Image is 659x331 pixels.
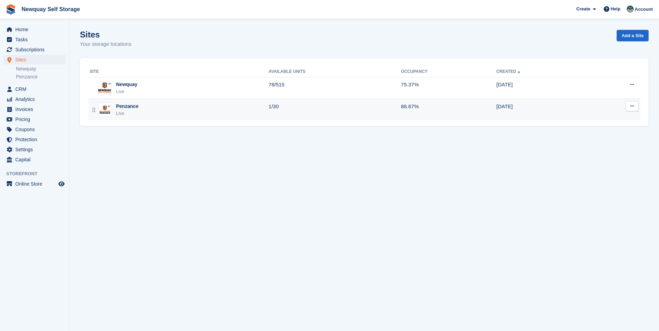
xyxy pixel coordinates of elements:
[269,77,401,99] td: 78/515
[98,105,112,115] img: Image of Penzance site
[15,179,57,189] span: Online Store
[3,84,66,94] a: menu
[269,99,401,120] td: 1/30
[3,45,66,54] a: menu
[635,6,653,13] span: Account
[116,110,139,117] div: Live
[617,30,649,41] a: Add a Site
[3,135,66,144] a: menu
[611,6,620,12] span: Help
[19,3,83,15] a: Newquay Self Storage
[3,25,66,34] a: menu
[15,35,57,44] span: Tasks
[15,84,57,94] span: CRM
[3,55,66,65] a: menu
[496,69,522,74] a: Created
[15,135,57,144] span: Protection
[16,74,66,80] a: Penzance
[15,114,57,124] span: Pricing
[401,66,496,77] th: Occupancy
[116,88,137,95] div: Live
[57,180,66,188] a: Preview store
[3,94,66,104] a: menu
[15,25,57,34] span: Home
[496,77,588,99] td: [DATE]
[15,155,57,164] span: Capital
[15,55,57,65] span: Sites
[15,104,57,114] span: Invoices
[16,66,66,72] a: Newquay
[3,125,66,134] a: menu
[15,94,57,104] span: Analytics
[88,66,269,77] th: Site
[3,179,66,189] a: menu
[401,99,496,120] td: 86.67%
[3,104,66,114] a: menu
[15,45,57,54] span: Subscriptions
[496,99,588,120] td: [DATE]
[116,81,137,88] div: Newquay
[401,77,496,99] td: 75.37%
[3,114,66,124] a: menu
[80,30,131,39] h1: Sites
[80,40,131,48] p: Your storage locations
[269,66,401,77] th: Available Units
[116,103,139,110] div: Penzance
[3,145,66,154] a: menu
[3,35,66,44] a: menu
[98,83,112,93] img: Image of Newquay site
[3,155,66,164] a: menu
[6,4,16,15] img: stora-icon-8386f47178a22dfd0bd8f6a31ec36ba5ce8667c1dd55bd0f319d3a0aa187defe.svg
[15,125,57,134] span: Coupons
[627,6,634,12] img: Tina
[576,6,590,12] span: Create
[15,145,57,154] span: Settings
[6,170,69,177] span: Storefront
